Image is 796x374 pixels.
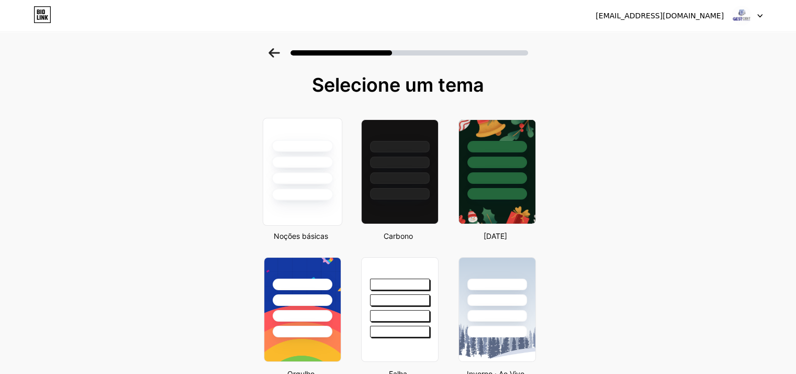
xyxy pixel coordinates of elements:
font: [DATE] [484,232,507,240]
font: [EMAIL_ADDRESS][DOMAIN_NAME] [596,12,724,20]
font: Noções básicas [274,232,328,240]
img: certificado de gestos [732,6,752,26]
font: Carbono [384,232,413,240]
font: Selecione um tema [312,73,484,96]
